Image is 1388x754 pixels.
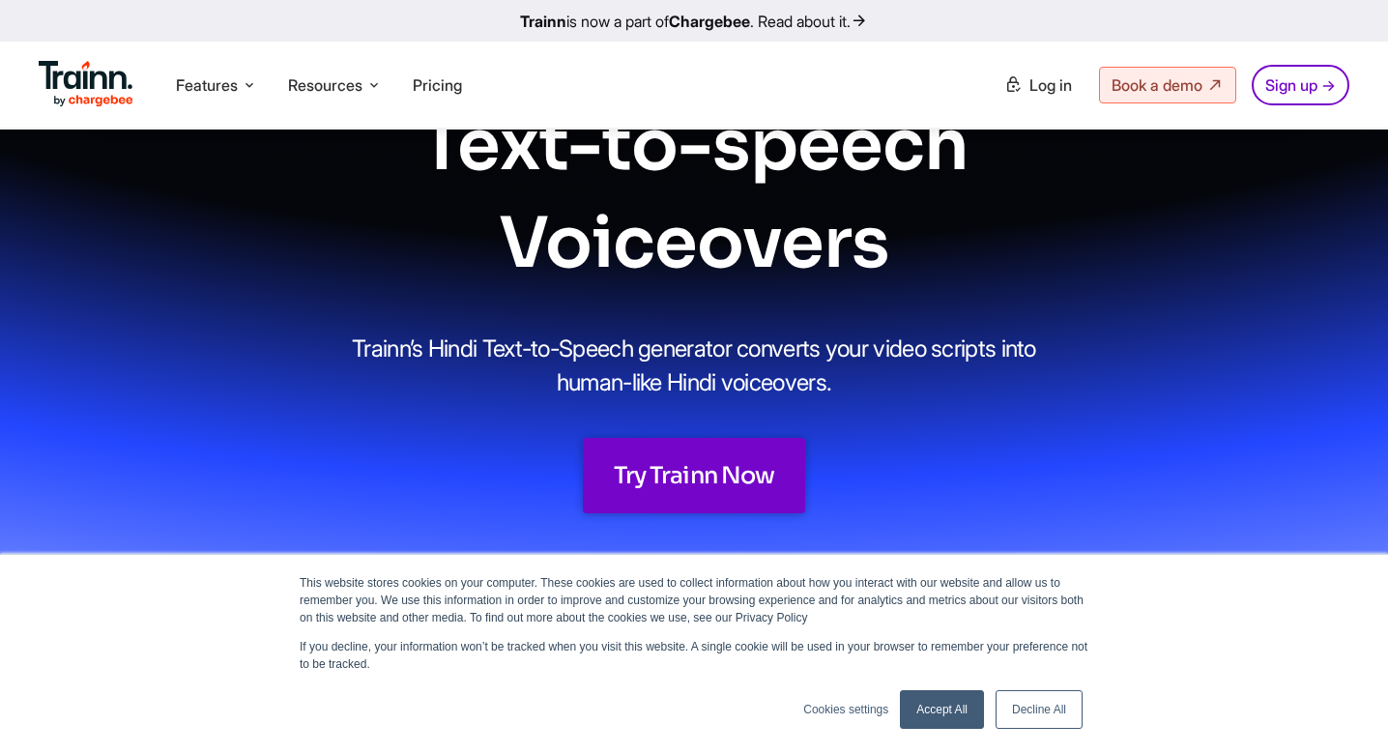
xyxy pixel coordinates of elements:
[614,461,774,490] span: Try Trainn Now
[413,75,462,95] a: Pricing
[520,12,566,31] b: Trainn
[993,68,1084,102] a: Log in
[300,574,1088,626] p: This website stores cookies on your computer. These cookies are used to collect information about...
[300,638,1088,673] p: If you decline, your information won’t be tracked when you visit this website. A single cookie wi...
[1252,65,1349,105] a: Sign up →
[803,701,888,718] a: Cookies settings
[288,74,362,96] span: Resources
[1029,75,1072,95] span: Log in
[346,332,1042,399] p: Trainn’s Hindi Text-to-Speech generator converts your video scripts into human-like Hindi voiceov...
[1099,67,1236,103] a: Book a demo
[1112,75,1202,95] span: Book a demo
[583,438,805,513] a: Try Trainn Now
[900,690,984,729] a: Accept All
[39,61,133,107] img: Trainn Logo
[996,690,1083,729] a: Decline All
[669,12,750,31] b: Chargebee
[176,74,238,96] span: Features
